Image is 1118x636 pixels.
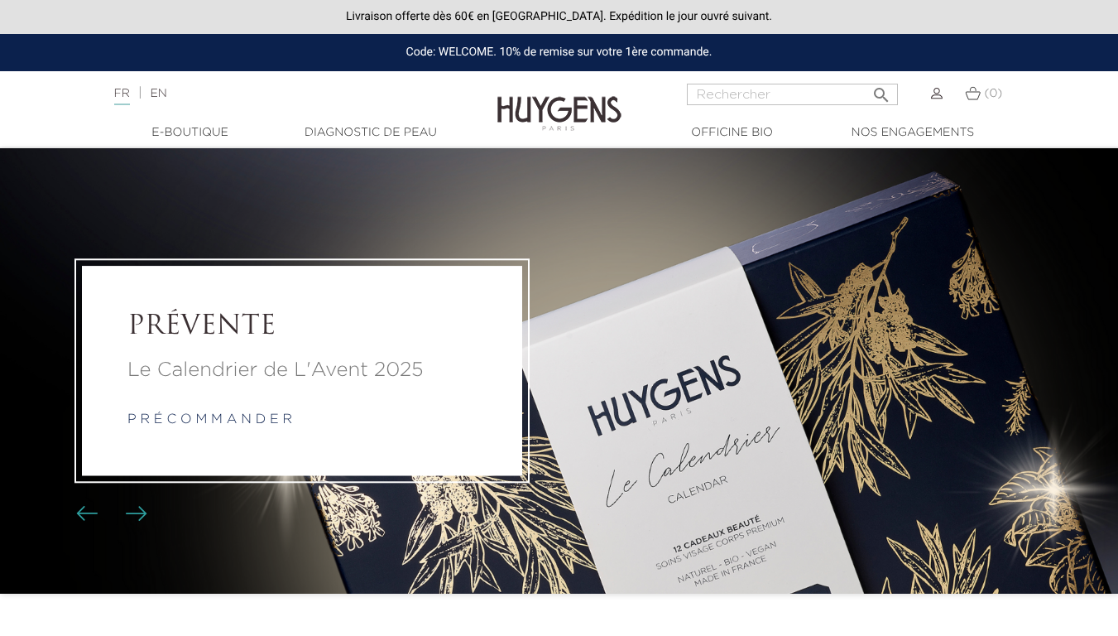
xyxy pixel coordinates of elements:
input: Rechercher [687,84,898,105]
span: (0) [984,88,1002,99]
img: Huygens [497,70,621,133]
button:  [866,79,896,101]
a: Le Calendrier de L'Avent 2025 [127,355,477,385]
a: Officine Bio [650,124,815,142]
a: p r é c o m m a n d e r [127,413,292,426]
a: EN [150,88,166,99]
a: Nos engagements [830,124,996,142]
div: Boutons du carrousel [83,502,137,527]
div: | [106,84,453,104]
a: E-Boutique [108,124,273,142]
a: FR [114,88,130,105]
a: PRÉVENTE [127,311,477,343]
a: Diagnostic de peau [288,124,453,142]
i:  [871,80,891,100]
